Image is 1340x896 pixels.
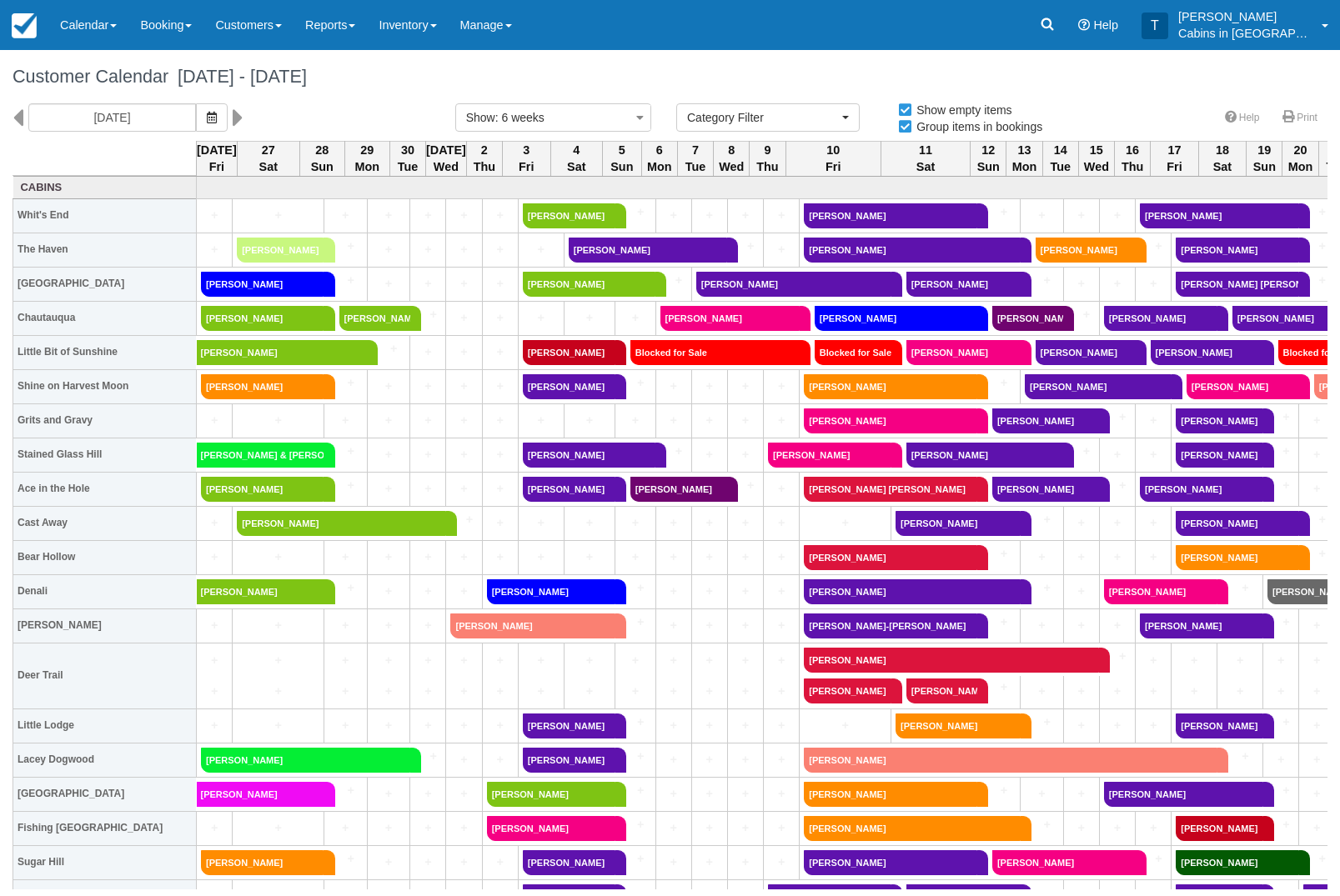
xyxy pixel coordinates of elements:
a: + [414,446,441,463]
a: [PERSON_NAME] [992,477,1099,502]
a: + [804,514,886,532]
a: + [1303,617,1330,634]
a: [PERSON_NAME] [804,374,977,399]
a: + [1299,511,1331,528]
a: + [768,548,795,566]
a: [PERSON_NAME] [523,203,615,228]
a: [PERSON_NAME] [804,648,1099,673]
a: + [1068,275,1095,293]
a: + [655,443,687,460]
a: [PERSON_NAME] [197,579,324,604]
a: + [329,207,363,224]
a: + [201,683,228,700]
a: + [768,378,795,395]
a: + [201,548,228,566]
a: [PERSON_NAME] [804,238,1020,263]
a: + [1068,617,1095,634]
p: [PERSON_NAME] [1178,8,1312,25]
a: + [768,207,795,224]
a: + [1021,713,1059,731]
a: + [1299,238,1331,255]
a: + [1104,275,1131,293]
p: Cabins in [GEOGRAPHIC_DATA] [1178,25,1312,42]
a: + [732,548,759,566]
a: + [414,617,441,634]
a: [PERSON_NAME] [896,713,1020,738]
a: + [237,617,319,634]
a: + [1303,412,1330,429]
a: + [1222,652,1258,669]
a: + [1140,683,1167,700]
a: + [1140,514,1167,532]
a: + [768,480,795,498]
a: + [1176,652,1212,669]
a: + [1263,477,1295,494]
a: [PERSON_NAME] [523,340,615,365]
a: + [569,683,610,700]
a: + [324,272,362,289]
a: + [237,548,319,566]
a: [PERSON_NAME] [1140,613,1262,638]
a: + [1068,583,1095,600]
a: [PERSON_NAME] [992,306,1063,331]
a: [PERSON_NAME] [1176,408,1262,433]
a: + [732,583,759,600]
a: + [324,477,362,494]
a: [PERSON_NAME] [1104,579,1217,604]
a: + [1263,443,1295,460]
a: + [768,514,795,532]
a: + [324,579,362,597]
a: + [372,480,406,498]
a: [PERSON_NAME] [804,408,977,433]
span: Show [466,111,495,124]
button: Category Filter [676,103,860,132]
a: + [450,480,477,498]
a: [PERSON_NAME] [201,306,324,331]
a: + [615,579,651,597]
a: + [450,343,477,361]
a: + [768,652,795,669]
a: + [1099,477,1131,494]
a: + [660,207,687,224]
a: + [768,683,795,700]
a: + [487,241,514,258]
a: + [1021,579,1059,597]
a: + [768,583,795,600]
a: + [487,446,514,463]
a: + [1303,652,1330,669]
a: + [732,617,759,634]
a: + [768,241,795,258]
a: + [1299,545,1331,563]
a: + [727,238,759,255]
a: + [1299,203,1331,221]
a: + [660,378,687,395]
a: + [372,683,406,700]
a: [PERSON_NAME] [1176,238,1298,263]
a: + [660,548,687,566]
a: [PERSON_NAME] & [PERSON_NAME] [197,443,324,468]
a: + [329,617,363,634]
a: + [372,652,406,669]
a: + [1104,683,1131,700]
a: + [620,514,650,532]
a: [PERSON_NAME] [1104,306,1217,331]
a: + [1025,683,1059,700]
a: + [414,343,441,361]
a: [PERSON_NAME] [660,306,800,331]
a: + [732,412,759,429]
a: + [768,617,795,634]
a: + [324,374,362,392]
a: + [1303,683,1330,700]
a: + [660,583,687,600]
a: + [732,652,759,669]
a: + [372,275,406,293]
a: [PERSON_NAME] [1187,374,1299,399]
a: + [696,207,723,224]
a: + [1021,511,1059,528]
a: + [487,378,514,395]
a: [PERSON_NAME] [201,272,324,297]
a: + [1263,408,1295,426]
a: + [329,683,363,700]
a: + [324,443,362,460]
a: + [977,374,1016,392]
